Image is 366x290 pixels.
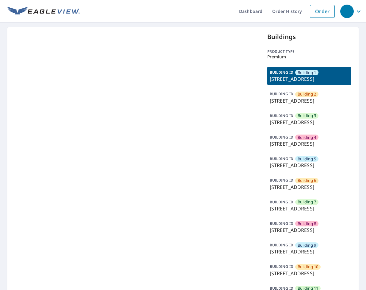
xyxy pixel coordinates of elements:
[270,264,293,269] p: BUILDING ID
[270,199,293,205] p: BUILDING ID
[310,5,335,18] a: Order
[298,156,316,162] span: Building 5
[270,205,349,212] p: [STREET_ADDRESS]
[270,119,349,126] p: [STREET_ADDRESS]
[270,221,293,226] p: BUILDING ID
[298,264,318,270] span: Building 10
[270,140,349,147] p: [STREET_ADDRESS]
[298,135,316,140] span: Building 4
[270,248,349,255] p: [STREET_ADDRESS]
[298,199,316,205] span: Building 7
[270,178,293,183] p: BUILDING ID
[298,242,316,248] span: Building 9
[270,75,349,83] p: [STREET_ADDRESS]
[270,113,293,118] p: BUILDING ID
[267,49,352,54] p: Product type
[7,7,80,16] img: EV Logo
[270,226,349,234] p: [STREET_ADDRESS]
[270,270,349,277] p: [STREET_ADDRESS]
[267,32,352,41] p: Buildings
[298,221,316,227] span: Building 8
[298,70,316,76] span: Building 1
[270,242,293,248] p: BUILDING ID
[298,113,316,119] span: Building 3
[270,183,349,191] p: [STREET_ADDRESS]
[270,156,293,161] p: BUILDING ID
[270,91,293,96] p: BUILDING ID
[270,97,349,104] p: [STREET_ADDRESS]
[270,162,349,169] p: [STREET_ADDRESS]
[298,178,316,183] span: Building 6
[298,91,316,97] span: Building 2
[270,70,293,75] p: BUILDING ID
[267,54,352,59] p: Premium
[270,135,293,140] p: BUILDING ID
